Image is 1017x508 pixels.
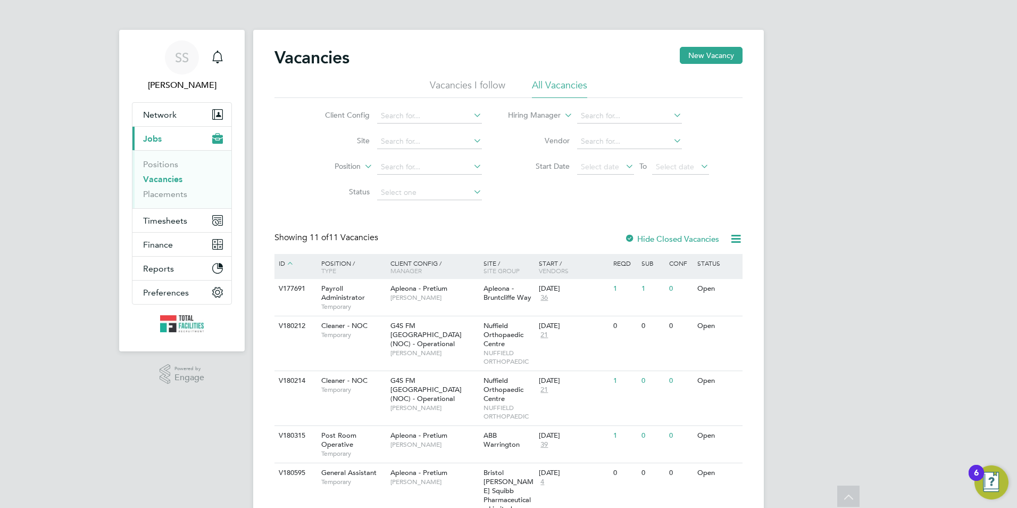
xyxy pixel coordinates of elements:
[390,266,422,275] span: Manager
[143,240,173,250] span: Finance
[143,110,177,120] span: Network
[508,161,570,171] label: Start Date
[666,371,694,391] div: 0
[321,302,385,311] span: Temporary
[175,51,189,64] span: SS
[321,431,356,449] span: Post Room Operative
[639,279,666,299] div: 1
[390,293,478,302] span: [PERSON_NAME]
[484,404,534,420] span: NUFFIELD ORTHOPAEDIC
[695,316,741,336] div: Open
[276,316,313,336] div: V180212
[390,468,447,477] span: Apleona - Pretium
[611,371,638,391] div: 1
[539,440,549,449] span: 39
[321,331,385,339] span: Temporary
[484,266,520,275] span: Site Group
[143,189,187,199] a: Placements
[390,440,478,449] span: [PERSON_NAME]
[321,386,385,394] span: Temporary
[539,322,608,331] div: [DATE]
[484,376,523,403] span: Nuffield Orthopaedic Centre
[143,264,174,274] span: Reports
[539,376,608,386] div: [DATE]
[276,371,313,391] div: V180214
[974,465,1008,499] button: Open Resource Center, 6 new notifications
[611,254,638,272] div: Reqd
[132,281,231,304] button: Preferences
[132,40,232,92] a: SS[PERSON_NAME]
[577,134,682,149] input: Search for...
[695,371,741,391] div: Open
[321,376,368,385] span: Cleaner - NOC
[539,469,608,478] div: [DATE]
[695,279,741,299] div: Open
[581,162,619,171] span: Select date
[611,463,638,483] div: 0
[321,478,385,486] span: Temporary
[390,376,462,403] span: G4S FM [GEOGRAPHIC_DATA] (NOC) - Operational
[390,321,462,348] span: G4S FM [GEOGRAPHIC_DATA] (NOC) - Operational
[276,463,313,483] div: V180595
[539,331,549,340] span: 21
[484,284,531,302] span: Apleona - Bruntcliffe Way
[274,232,380,243] div: Showing
[484,431,520,449] span: ABB Warrington
[310,232,378,243] span: 11 Vacancies
[484,321,523,348] span: Nuffield Orthopaedic Centre
[143,174,182,184] a: Vacancies
[680,47,743,64] button: New Vacancy
[508,136,570,145] label: Vendor
[388,254,481,280] div: Client Config /
[390,478,478,486] span: [PERSON_NAME]
[321,321,368,330] span: Cleaner - NOC
[390,431,447,440] span: Apleona - Pretium
[666,254,694,272] div: Conf
[499,110,561,121] label: Hiring Manager
[636,159,650,173] span: To
[313,254,388,280] div: Position /
[481,254,537,280] div: Site /
[377,160,482,175] input: Search for...
[611,426,638,446] div: 1
[539,284,608,293] div: [DATE]
[276,426,313,446] div: V180315
[299,161,361,172] label: Position
[321,284,365,302] span: Payroll Administrator
[666,463,694,483] div: 0
[390,404,478,412] span: [PERSON_NAME]
[174,373,204,382] span: Engage
[539,266,569,275] span: Vendors
[132,315,232,332] a: Go to home page
[656,162,694,171] span: Select date
[666,279,694,299] div: 0
[321,266,336,275] span: Type
[974,473,979,487] div: 6
[577,109,682,124] input: Search for...
[143,159,178,169] a: Positions
[639,254,666,272] div: Sub
[377,185,482,200] input: Select one
[119,30,245,351] nav: Main navigation
[310,232,329,243] span: 11 of
[695,254,741,272] div: Status
[536,254,611,280] div: Start /
[132,209,231,232] button: Timesheets
[377,134,482,149] input: Search for...
[132,79,232,92] span: Sam Skinner
[539,293,549,302] span: 36
[639,371,666,391] div: 0
[611,279,638,299] div: 1
[532,79,587,98] li: All Vacancies
[539,386,549,395] span: 21
[666,316,694,336] div: 0
[624,234,719,244] label: Hide Closed Vacancies
[132,103,231,126] button: Network
[143,134,162,144] span: Jobs
[695,463,741,483] div: Open
[132,127,231,150] button: Jobs
[539,431,608,440] div: [DATE]
[160,315,204,332] img: tfrecruitment-logo-retina.png
[174,364,204,373] span: Powered by
[430,79,505,98] li: Vacancies I follow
